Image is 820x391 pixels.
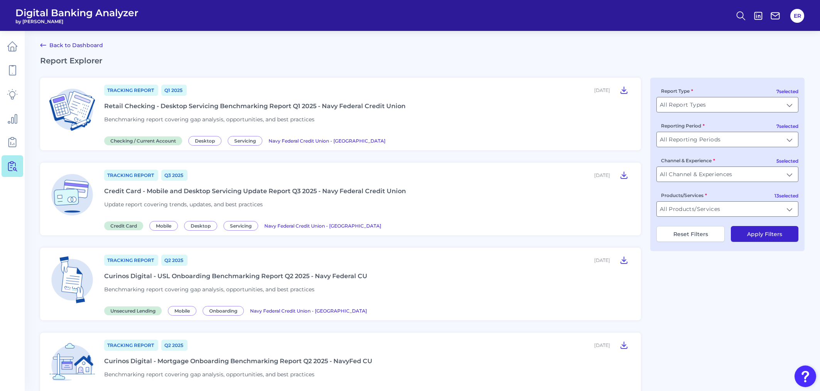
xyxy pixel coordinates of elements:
button: Reset Filters [656,226,725,242]
span: Benchmarking report covering gap analysis, opportunities, and best practices [104,371,314,378]
span: Benchmarking report covering gap analysis, opportunities, and best practices [104,286,314,293]
div: [DATE] [594,257,610,263]
a: Unsecured Lending [104,307,165,314]
button: Retail Checking - Desktop Servicing Benchmarking Report Q1 2025 - Navy Federal Credit Union [616,84,632,96]
span: Onboarding [203,306,244,316]
span: Navy Federal Credit Union - [GEOGRAPHIC_DATA] [269,138,385,144]
button: ER [790,9,804,23]
span: Update report covering trends, updates, and best practices [104,201,263,208]
a: Servicing [223,222,261,229]
button: Curinos Digital - Mortgage Onboarding Benchmarking Report Q2 2025 - NavyFed CU [616,339,632,351]
a: Navy Federal Credit Union - [GEOGRAPHIC_DATA] [264,222,381,229]
a: Desktop [184,222,220,229]
a: Q2 2025 [161,340,188,351]
span: Desktop [184,221,217,231]
a: Q1 2025 [161,85,187,96]
span: Navy Federal Credit Union - [GEOGRAPHIC_DATA] [264,223,381,229]
div: Retail Checking - Desktop Servicing Benchmarking Report Q1 2025 - Navy Federal Credit Union [104,102,406,110]
button: Credit Card - Mobile and Desktop Servicing Update Report Q3 2025 - Navy Federal Credit Union [616,169,632,181]
span: Digital Banking Analyzer [15,7,139,19]
span: Navy Federal Credit Union - [GEOGRAPHIC_DATA] [250,308,367,314]
div: Curinos Digital - Mortgage Onboarding Benchmarking Report Q2 2025 - NavyFed CU [104,357,372,365]
a: Servicing [228,137,265,144]
h2: Report Explorer [40,56,805,65]
img: Mortgage [46,339,98,391]
span: Servicing [223,221,258,231]
a: Tracking Report [104,255,158,266]
label: Channel & Experience [661,158,715,163]
span: by [PERSON_NAME] [15,19,139,24]
div: [DATE] [594,172,610,178]
a: Navy Federal Credit Union - [GEOGRAPHIC_DATA] [250,307,367,314]
span: Benchmarking report covering gap analysis, opportunities, and best practices [104,116,314,123]
a: Checking / Current Account [104,137,185,144]
label: Reporting Period [661,123,705,129]
span: Servicing [228,136,262,146]
a: Credit Card [104,222,146,229]
a: Tracking Report [104,340,158,351]
div: Credit Card - Mobile and Desktop Servicing Update Report Q3 2025 - Navy Federal Credit Union [104,187,406,195]
button: Open Resource Center [795,365,816,387]
img: Checking / Current Account [46,84,98,136]
a: Mobile [149,222,181,229]
span: Checking / Current Account [104,136,182,145]
label: Products/Services [661,192,707,198]
button: Curinos Digital - USL Onboarding Benchmarking Report Q2 2025 - Navy Federal CU [616,254,632,266]
img: Credit Card [46,169,98,221]
a: Navy Federal Credit Union - [GEOGRAPHIC_DATA] [269,137,385,144]
button: Apply Filters [731,226,798,242]
div: [DATE] [594,342,610,348]
a: Tracking Report [104,85,158,96]
span: Unsecured Lending [104,306,162,315]
a: Onboarding [203,307,247,314]
a: Mobile [168,307,200,314]
img: Unsecured Lending [46,254,98,306]
span: Mobile [168,306,196,316]
span: Mobile [149,221,178,231]
div: [DATE] [594,87,610,93]
label: Report Type [661,88,693,94]
a: Q2 2025 [161,255,188,266]
div: Curinos Digital - USL Onboarding Benchmarking Report Q2 2025 - Navy Federal CU [104,272,367,280]
span: Desktop [188,136,221,146]
span: Credit Card [104,221,143,230]
a: Back to Dashboard [40,41,103,50]
a: Q3 2025 [161,170,188,181]
a: Desktop [188,137,225,144]
a: Tracking Report [104,170,158,181]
